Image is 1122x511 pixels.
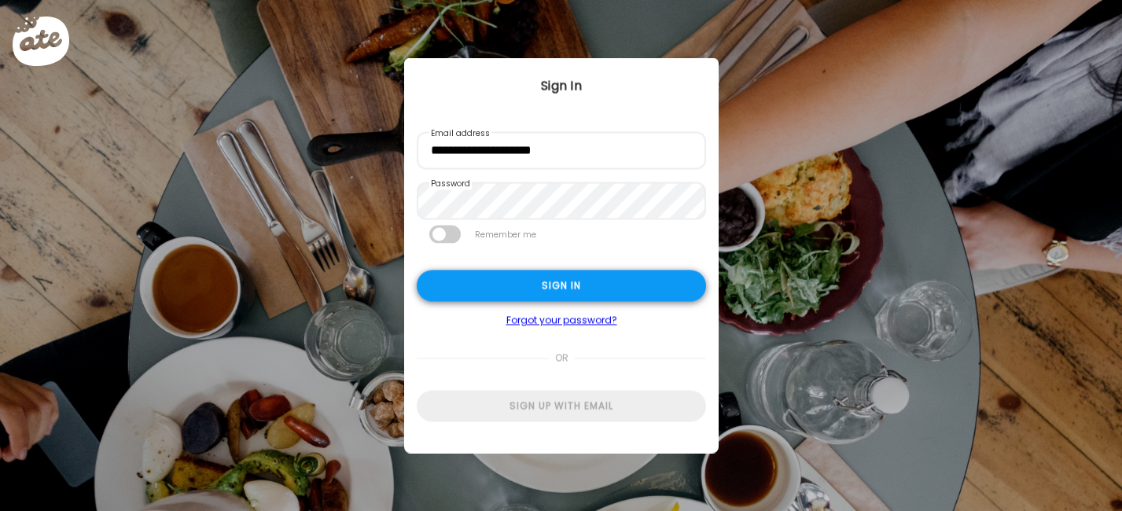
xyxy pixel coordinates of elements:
a: Forgot your password? [417,314,706,327]
label: Remember me [473,226,538,244]
div: Sign In [404,77,719,96]
div: Sign in [417,270,706,302]
span: or [548,343,574,374]
div: Sign up with email [417,391,706,422]
label: Email address [429,127,491,140]
label: Password [429,178,472,190]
